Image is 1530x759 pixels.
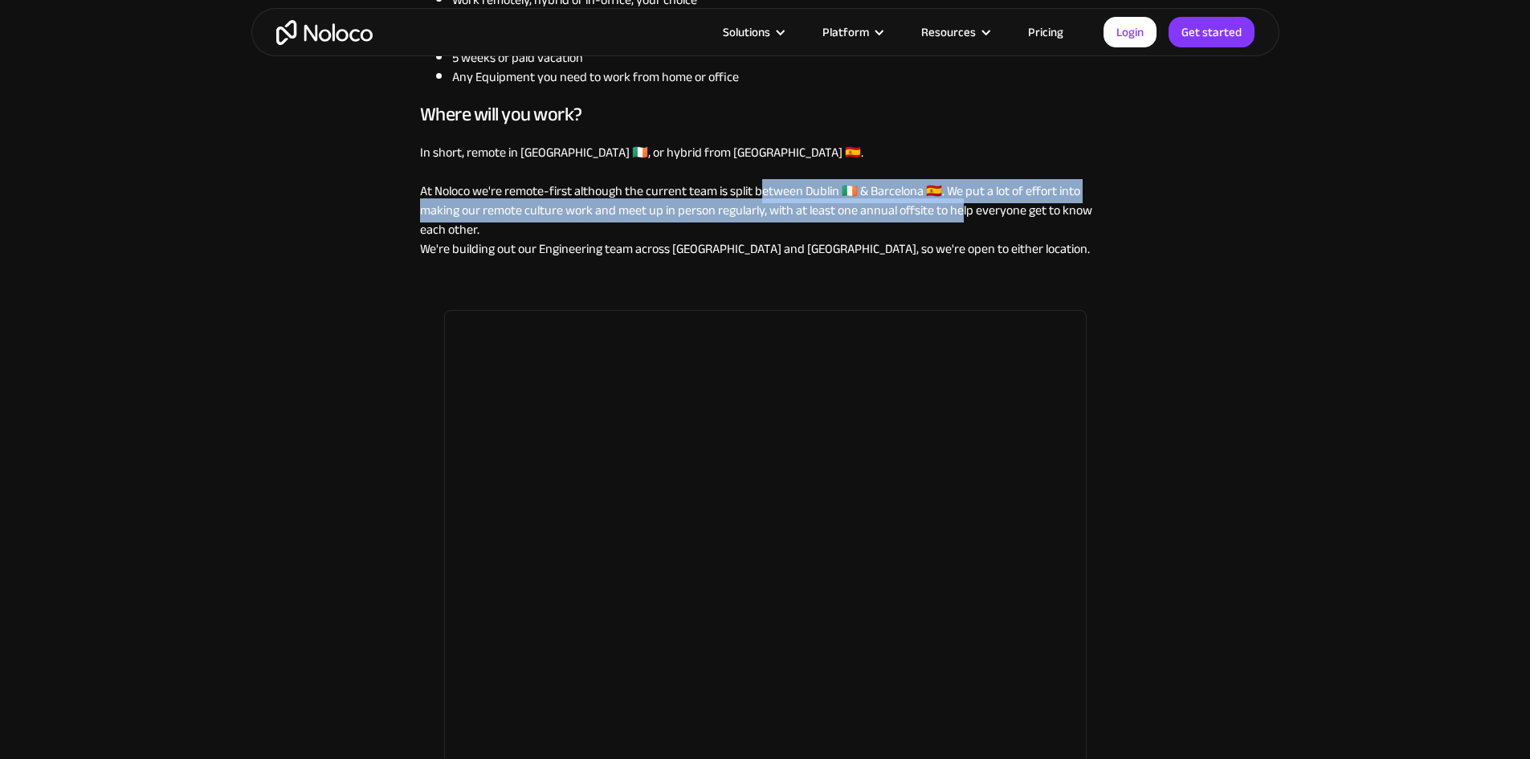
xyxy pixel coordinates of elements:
[1104,17,1157,47] a: Login
[276,20,373,45] a: home
[822,22,869,43] div: Platform
[420,103,1111,127] h3: Where will you work?
[901,22,1008,43] div: Resources
[452,67,1111,87] li: Any Equipment you need to work from home or office
[802,22,901,43] div: Platform
[703,22,802,43] div: Solutions
[921,22,976,43] div: Resources
[723,22,770,43] div: Solutions
[1008,22,1083,43] a: Pricing
[420,275,1111,294] p: ‍
[1169,17,1255,47] a: Get started
[420,143,1111,259] p: In short, remote in [GEOGRAPHIC_DATA] 🇮🇪, or hybrid from [GEOGRAPHIC_DATA] 🇪🇸. At Noloco we're re...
